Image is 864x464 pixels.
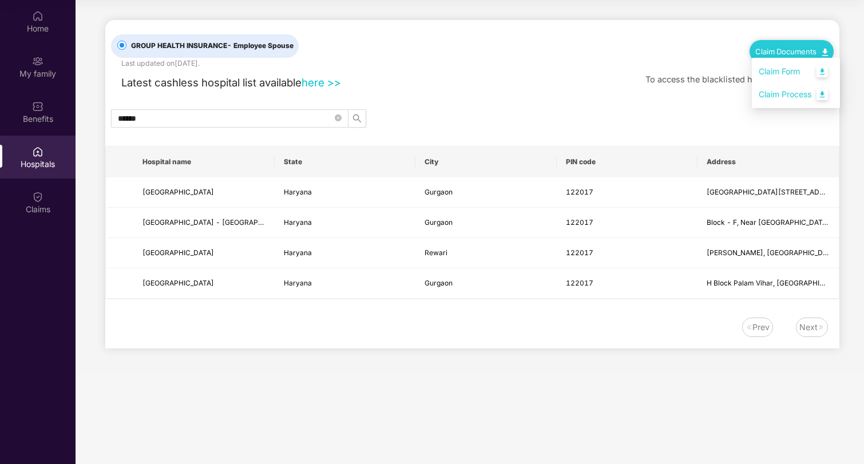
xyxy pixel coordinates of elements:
[284,218,312,227] span: Haryana
[415,208,557,238] td: Gurgaon
[818,324,825,331] img: svg+xml;base64,PHN2ZyB4bWxucz0iaHR0cDovL3d3dy53My5vcmcvMjAwMC9zdmciIHdpZHRoPSIxNiIgaGVpZ2h0PSIxNi...
[697,208,839,238] td: Block - F, Near Gol Chakkar, Sector-3
[799,321,818,334] div: Next
[302,76,341,89] a: here >>
[697,177,839,208] td: Q Block South City 2 Sec 47, Sohna Road
[133,177,275,208] td: PARK HOSPITAL
[275,177,416,208] td: Haryana
[425,188,453,196] span: Gurgaon
[755,47,828,56] a: Claim Documents
[142,248,214,257] span: [GEOGRAPHIC_DATA]
[348,114,366,123] span: search
[645,74,784,85] span: To access the blacklisted hospitals
[142,218,294,227] span: [GEOGRAPHIC_DATA] - [GEOGRAPHIC_DATA]
[121,76,302,89] span: Latest cashless hospital list available
[32,146,43,157] img: svg+xml;base64,PHN2ZyBpZD0iSG9zcGl0YWxzIiB4bWxucz0iaHR0cDovL3d3dy53My5vcmcvMjAwMC9zdmciIHdpZHRoPS...
[121,58,200,69] div: Last updated on [DATE] .
[126,41,298,51] span: GROUP HEALTH INSURANCE
[32,10,43,22] img: svg+xml;base64,PHN2ZyBpZD0iSG9tZSIgeG1sbnM9Imh0dHA6Ly93d3cudzMub3JnLzIwMDAvc3ZnIiB3aWR0aD0iMjAiIG...
[142,188,214,196] span: [GEOGRAPHIC_DATA]
[566,279,593,287] span: 122017
[133,208,275,238] td: MANIPAL HOSPITAL - PALAM VIHAR
[566,188,593,196] span: 122017
[707,248,838,257] span: [PERSON_NAME], [GEOGRAPHIC_DATA]
[822,49,828,56] img: svg+xml;base64,PHN2ZyB4bWxucz0iaHR0cDovL3d3dy53My5vcmcvMjAwMC9zdmciIHdpZHRoPSIxMC40IiBoZWlnaHQ9Ij...
[32,191,43,203] img: svg+xml;base64,PHN2ZyBpZD0iQ2xhaW0iIHhtbG5zPSJodHRwOi8vd3d3LnczLm9yZy8yMDAwL3N2ZyIgd2lkdGg9IjIwIi...
[284,248,312,257] span: Haryana
[133,146,275,177] th: Hospital name
[746,324,752,331] img: svg+xml;base64,PHN2ZyB4bWxucz0iaHR0cDovL3d3dy53My5vcmcvMjAwMC9zdmciIHdpZHRoPSIxNiIgaGVpZ2h0PSIxNi...
[335,114,342,121] span: close-circle
[707,188,845,196] span: [GEOGRAPHIC_DATA][STREET_ADDRESS]
[142,157,265,166] span: Hospital name
[697,146,839,177] th: Address
[275,208,416,238] td: Haryana
[415,268,557,299] td: Gurgaon
[415,177,557,208] td: Gurgaon
[227,41,294,50] span: - Employee Spouse
[425,248,447,257] span: Rewari
[425,218,453,227] span: Gurgaon
[707,157,830,166] span: Address
[32,55,43,67] img: svg+xml;base64,PHN2ZyB3aWR0aD0iMjAiIGhlaWdodD0iMjAiIHZpZXdCb3g9IjAgMCAyMCAyMCIgZmlsbD0ibm9uZSIgeG...
[759,60,833,84] a: Claim Form
[566,248,593,257] span: 122017
[415,238,557,268] td: Rewari
[697,268,839,299] td: H Block Palam Vihar, Chauma Village
[133,238,275,268] td: METRO HOSPITAL & HEART INSTITUTE
[759,82,833,107] a: Claim Process
[275,146,416,177] th: State
[752,321,770,334] div: Prev
[707,279,848,287] span: H Block Palam Vihar, [GEOGRAPHIC_DATA]
[142,279,214,287] span: [GEOGRAPHIC_DATA]
[425,279,453,287] span: Gurgaon
[32,101,43,112] img: svg+xml;base64,PHN2ZyBpZD0iQmVuZWZpdHMiIHhtbG5zPSJodHRwOi8vd3d3LnczLm9yZy8yMDAwL3N2ZyIgd2lkdGg9Ij...
[284,279,312,287] span: Haryana
[335,113,342,124] span: close-circle
[415,146,557,177] th: City
[566,218,593,227] span: 122017
[348,109,366,128] button: search
[284,188,312,196] span: Haryana
[133,268,275,299] td: METRO HOSPITAL AND HEART INSTITUTE
[707,218,864,227] span: Block - F, Near [GEOGRAPHIC_DATA], Sector-3
[275,268,416,299] td: Haryana
[275,238,416,268] td: Haryana
[557,146,698,177] th: PIN code
[697,238,839,268] td: Dharuhera Chowk, Circular Road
